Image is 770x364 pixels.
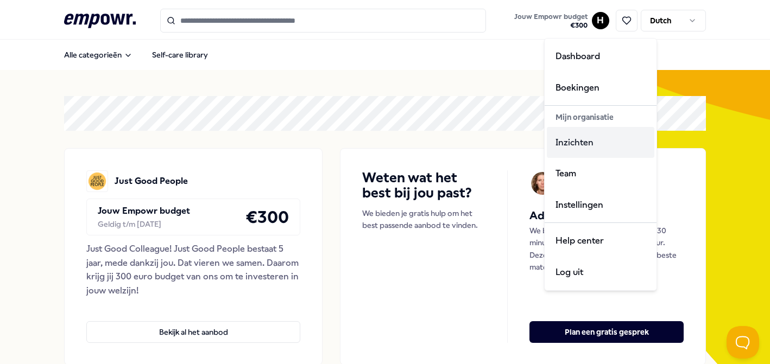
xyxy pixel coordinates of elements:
a: Boekingen [547,72,654,104]
div: Mijn organisatie [547,108,654,126]
a: Help center [547,225,654,257]
a: Instellingen [547,189,654,221]
div: H [544,38,657,291]
a: Dashboard [547,41,654,72]
div: Log uit [547,257,654,288]
a: Team [547,158,654,189]
a: Inzichten [547,127,654,158]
